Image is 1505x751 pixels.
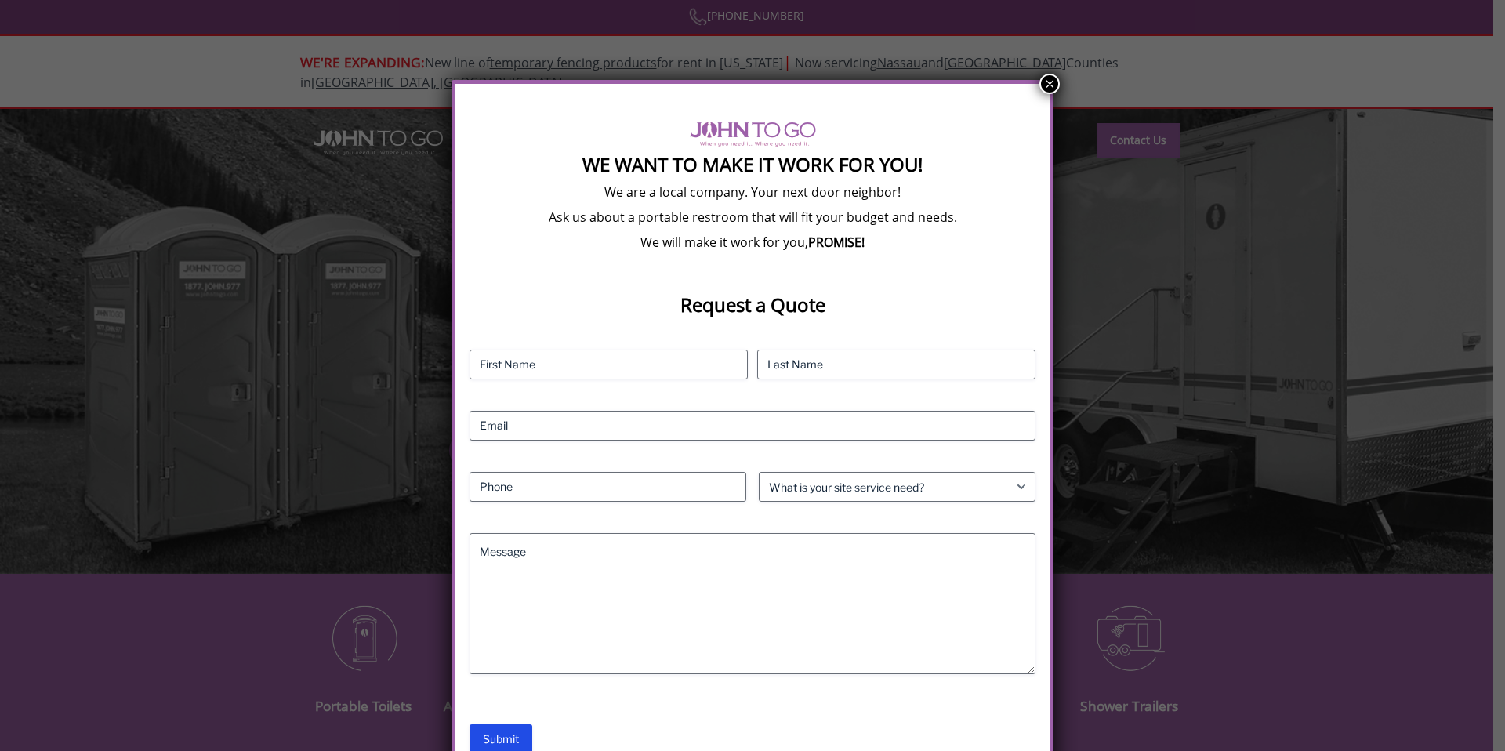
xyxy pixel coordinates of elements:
[470,234,1035,251] p: We will make it work for you,
[757,350,1035,379] input: Last Name
[1039,74,1060,94] button: Close
[582,151,923,177] strong: We Want To Make It Work For You!
[470,209,1035,226] p: Ask us about a portable restroom that will fit your budget and needs.
[470,183,1035,201] p: We are a local company. Your next door neighbor!
[690,122,816,147] img: logo of viptogo
[470,472,746,502] input: Phone
[470,350,748,379] input: First Name
[680,292,825,317] strong: Request a Quote
[808,234,865,251] b: PROMISE!
[470,411,1035,441] input: Email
